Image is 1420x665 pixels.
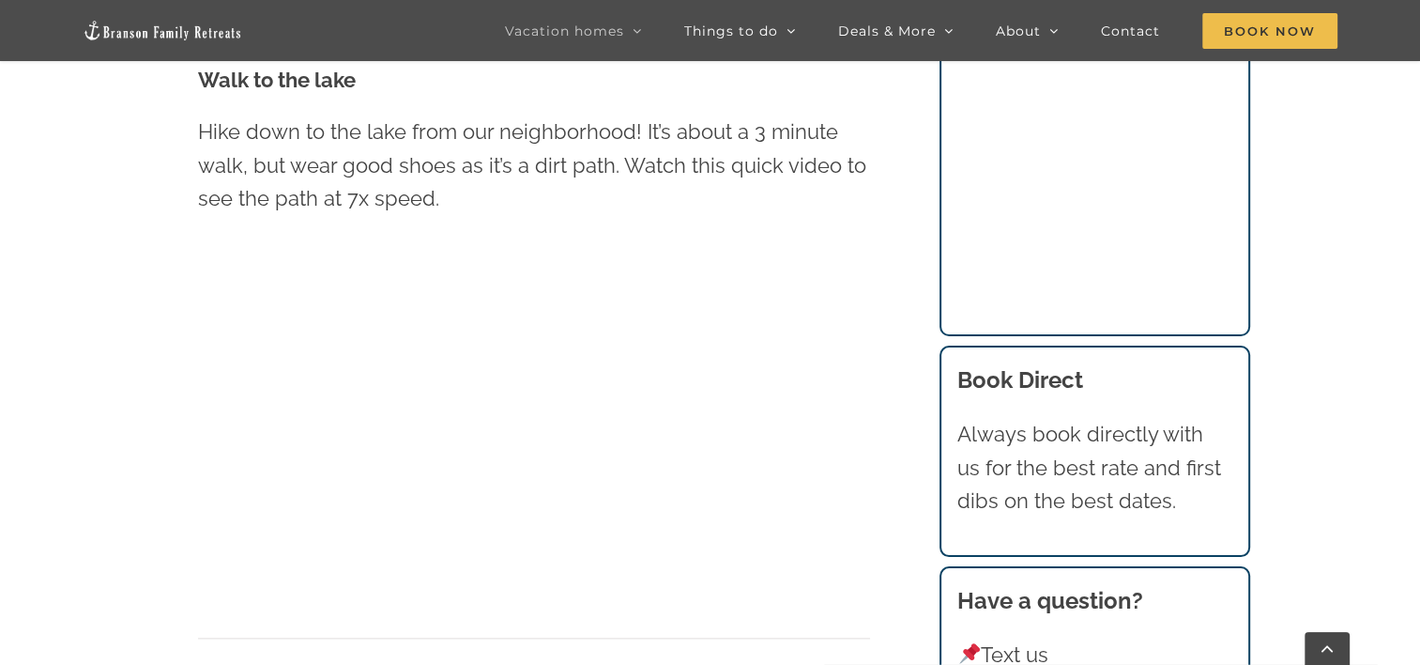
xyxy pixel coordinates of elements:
b: Book Direct [957,366,1083,394]
img: Branson Family Retreats Logo [83,20,242,41]
strong: Have a question? [957,587,1143,614]
p: Always book directly with us for the best rate and first dibs on the best dates. [957,418,1231,518]
p: Hike down to the lake from our neighborhood! It’s about a 3 minute walk, but wear good shoes as i... [198,116,870,215]
img: 📌 [959,643,980,664]
strong: Walk to the lake [198,68,356,92]
span: About [996,24,1041,38]
span: Contact [1101,24,1160,38]
span: Deals & More [838,24,936,38]
span: Book Now [1202,13,1337,49]
span: Things to do [684,24,778,38]
iframe: 👉 Question we get a lot:"Can we walk to the lake to fish or swim?" #fishing #lakelife #vacation [198,259,761,588]
span: Vacation homes [505,24,624,38]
